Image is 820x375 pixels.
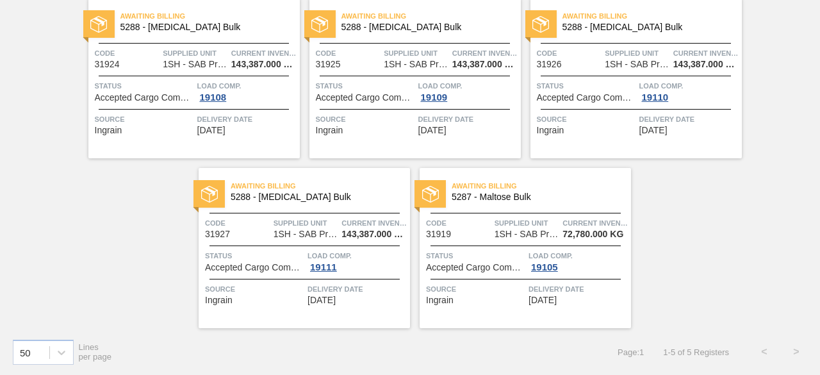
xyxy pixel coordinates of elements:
span: Code [537,47,602,60]
span: Awaiting Billing [562,10,742,22]
span: Ingrain [205,296,233,305]
span: Supplied Unit [495,217,560,229]
span: Current inventory [341,217,407,229]
span: Accepted Cargo Composition [95,93,194,103]
div: 19105 [529,262,561,272]
span: 09/27/2025 [418,126,447,135]
span: Page : 1 [618,347,644,357]
span: Delivery Date [529,283,628,296]
span: Ingrain [426,296,454,305]
a: Load Comp.19108 [197,79,297,103]
span: 31925 [316,60,341,69]
a: statusAwaiting Billing5287 - Maltose BulkCode31919Supplied Unit1SH - SAB Prospecton BreweryCurren... [410,168,631,328]
div: 50 [20,347,31,358]
span: Source [426,283,525,296]
span: 5288 - Dextrose Bulk [231,192,400,202]
span: Current inventory [673,47,739,60]
a: Load Comp.19110 [639,79,739,103]
span: 1SH - SAB Prospecton Brewery [274,229,338,239]
span: Code [316,47,381,60]
span: Delivery Date [418,113,518,126]
span: Supplied Unit [605,47,670,60]
span: Load Comp. [639,79,739,92]
span: 09/27/2025 [307,296,336,305]
span: 143,387.000 KG [231,60,297,69]
span: 5288 - Dextrose Bulk [562,22,732,32]
span: Load Comp. [307,249,407,262]
span: Accepted Cargo Composition [537,93,636,103]
span: Awaiting Billing [231,179,410,192]
span: 1 - 5 of 5 Registers [663,347,729,357]
span: Load Comp. [197,79,297,92]
span: 143,387.000 KG [452,60,518,69]
span: Accepted Cargo Composition [205,263,304,272]
span: Lines per page [79,342,112,362]
img: status [532,16,549,33]
span: Accepted Cargo Composition [426,263,525,272]
img: status [422,186,439,203]
span: Delivery Date [639,113,739,126]
span: Status [426,249,525,262]
span: Load Comp. [418,79,518,92]
img: status [90,16,107,33]
span: 1SH - SAB Prospecton Brewery [495,229,559,239]
div: 19109 [418,92,450,103]
span: 09/27/2025 [197,126,225,135]
span: Current inventory [452,47,518,60]
span: 1SH - SAB Prospecton Brewery [605,60,669,69]
span: Status [537,79,636,92]
span: Supplied Unit [384,47,449,60]
span: Status [95,79,194,92]
div: 19110 [639,92,671,103]
span: Current inventory [562,217,628,229]
a: Load Comp.19111 [307,249,407,272]
span: 1SH - SAB Prospecton Brewery [384,60,448,69]
span: 31924 [95,60,120,69]
span: Ingrain [537,126,564,135]
a: statusAwaiting Billing5288 - [MEDICAL_DATA] BulkCode31927Supplied Unit1SH - SAB Prospecton Brewer... [189,168,410,328]
span: 72,780.000 KG [562,229,623,239]
span: Awaiting Billing [120,10,300,22]
button: < [748,336,780,368]
span: Supplied Unit [274,217,339,229]
span: 09/28/2025 [529,296,557,305]
a: Load Comp.19105 [529,249,628,272]
span: Status [316,79,415,92]
span: 5288 - Dextrose Bulk [120,22,290,32]
span: Source [316,113,415,126]
span: Ingrain [316,126,343,135]
span: 31919 [426,229,451,239]
img: status [311,16,328,33]
span: Delivery Date [197,113,297,126]
span: Code [426,217,491,229]
span: Current inventory [231,47,297,60]
span: Source [537,113,636,126]
span: Source [95,113,194,126]
span: Ingrain [95,126,122,135]
span: Delivery Date [307,283,407,296]
span: Status [205,249,304,262]
span: 09/27/2025 [639,126,668,135]
span: Awaiting Billing [341,10,521,22]
span: Code [95,47,160,60]
span: Supplied Unit [163,47,228,60]
span: 143,387.000 KG [341,229,407,239]
span: 31927 [205,229,230,239]
span: 143,387.000 KG [673,60,739,69]
span: 1SH - SAB Prospecton Brewery [163,60,227,69]
button: > [780,336,812,368]
span: 5288 - Dextrose Bulk [341,22,511,32]
span: Load Comp. [529,249,628,262]
span: Source [205,283,304,296]
span: 31926 [537,60,562,69]
div: 19108 [197,92,229,103]
a: Load Comp.19109 [418,79,518,103]
img: status [201,186,218,203]
span: 5287 - Maltose Bulk [452,192,621,202]
span: Code [205,217,270,229]
div: 19111 [307,262,340,272]
span: Awaiting Billing [452,179,631,192]
span: Accepted Cargo Composition [316,93,415,103]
